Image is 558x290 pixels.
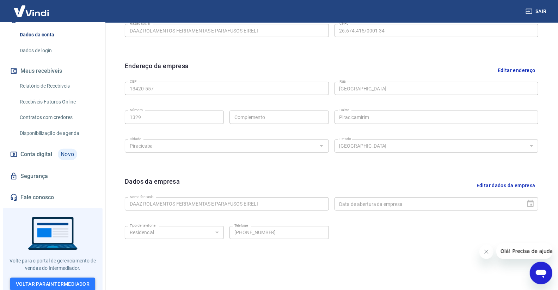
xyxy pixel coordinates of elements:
a: Dados da conta [17,28,97,42]
button: Editar endereço [495,61,538,79]
img: Vindi [8,0,54,22]
button: Sair [524,5,550,18]
button: Editar dados da empresa [474,177,538,195]
input: Digite aqui algumas palavras para buscar a cidade [127,142,315,150]
a: Fale conosco [8,190,97,205]
h6: Endereço da empresa [125,61,189,79]
label: Bairro [339,107,349,113]
h6: Dados da empresa [125,177,180,195]
label: CEP [130,79,136,84]
label: Rua [339,79,346,84]
input: DD/MM/YYYY [335,197,521,211]
span: Olá! Precisa de ajuda? [4,5,59,11]
iframe: Fechar mensagem [479,245,493,259]
a: Disponibilização de agenda [17,126,97,141]
a: Recebíveis Futuros Online [17,95,97,109]
a: Relatório de Recebíveis [17,79,97,93]
label: Número [130,107,143,113]
label: Cidade [130,136,141,142]
label: Nome fantasia [130,194,154,200]
label: CNPJ [339,21,349,26]
a: Contratos com credores [17,110,97,125]
a: Conta digitalNovo [8,146,97,163]
a: Dados de login [17,43,97,58]
label: Telefone [234,223,248,228]
iframe: Mensagem da empresa [496,243,552,259]
label: Tipo de telefone [130,223,155,228]
span: Conta digital [20,149,52,159]
label: Razão social [130,21,151,26]
a: Segurança [8,168,97,184]
button: Meus recebíveis [8,63,97,79]
label: Estado [339,136,351,142]
span: Novo [58,149,77,160]
iframe: Botão para abrir a janela de mensagens [530,262,552,284]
